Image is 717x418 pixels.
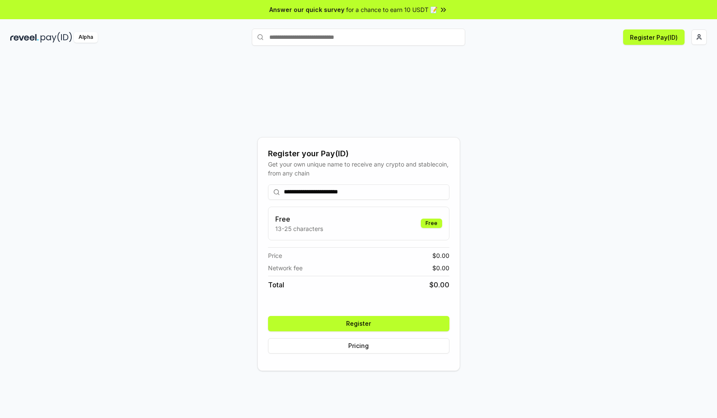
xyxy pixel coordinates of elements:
span: Total [268,280,284,290]
span: Network fee [268,263,303,272]
img: reveel_dark [10,32,39,43]
span: $ 0.00 [432,251,449,260]
div: Free [421,219,442,228]
div: Get your own unique name to receive any crypto and stablecoin, from any chain [268,160,449,178]
p: 13-25 characters [275,224,323,233]
span: Answer our quick survey [269,5,344,14]
span: for a chance to earn 10 USDT 📝 [346,5,437,14]
button: Register [268,316,449,331]
button: Register Pay(ID) [623,29,685,45]
img: pay_id [41,32,72,43]
span: Price [268,251,282,260]
span: $ 0.00 [432,263,449,272]
span: $ 0.00 [429,280,449,290]
button: Pricing [268,338,449,354]
h3: Free [275,214,323,224]
div: Alpha [74,32,98,43]
div: Register your Pay(ID) [268,148,449,160]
